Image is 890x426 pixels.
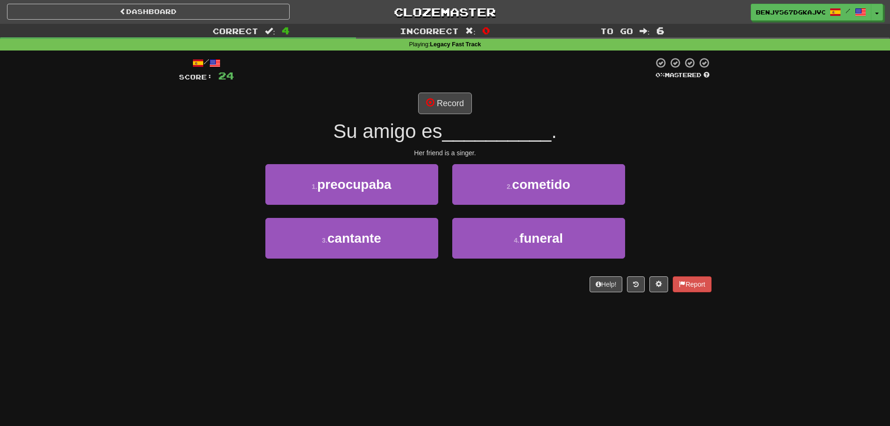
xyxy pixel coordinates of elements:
button: 1.preocupaba [265,164,438,205]
span: Su amigo es [333,120,442,142]
span: : [265,27,275,35]
span: benjy567dgkajvca [756,8,825,16]
span: 24 [218,70,234,81]
span: __________ [442,120,552,142]
small: 1 . [312,183,317,190]
button: Help! [590,276,623,292]
span: Correct [213,26,258,36]
span: Score: [179,73,213,81]
span: . [551,120,557,142]
span: : [465,27,476,35]
span: Incorrect [400,26,459,36]
span: cantante [328,231,381,245]
span: 0 [482,25,490,36]
button: 3.cantante [265,218,438,259]
button: Round history (alt+y) [627,276,645,292]
strong: Legacy Fast Track [430,41,481,48]
span: 4 [282,25,290,36]
button: Record [418,93,472,114]
button: 4.funeral [452,218,625,259]
div: / [179,57,234,69]
span: / [846,7,850,14]
small: 2 . [506,183,512,190]
span: funeral [520,231,563,245]
div: Mastered [654,71,712,79]
a: Dashboard [7,4,290,20]
span: : [640,27,650,35]
span: cometido [512,177,570,192]
span: 6 [656,25,664,36]
button: Report [673,276,711,292]
a: Clozemaster [304,4,586,20]
small: 3 . [322,237,328,244]
div: Her friend is a singer. [179,148,712,158]
span: 0 % [655,71,665,79]
span: preocupaba [317,177,392,192]
a: benjy567dgkajvca / [751,4,871,21]
small: 4 . [514,237,520,244]
button: 2.cometido [452,164,625,205]
span: To go [600,26,633,36]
